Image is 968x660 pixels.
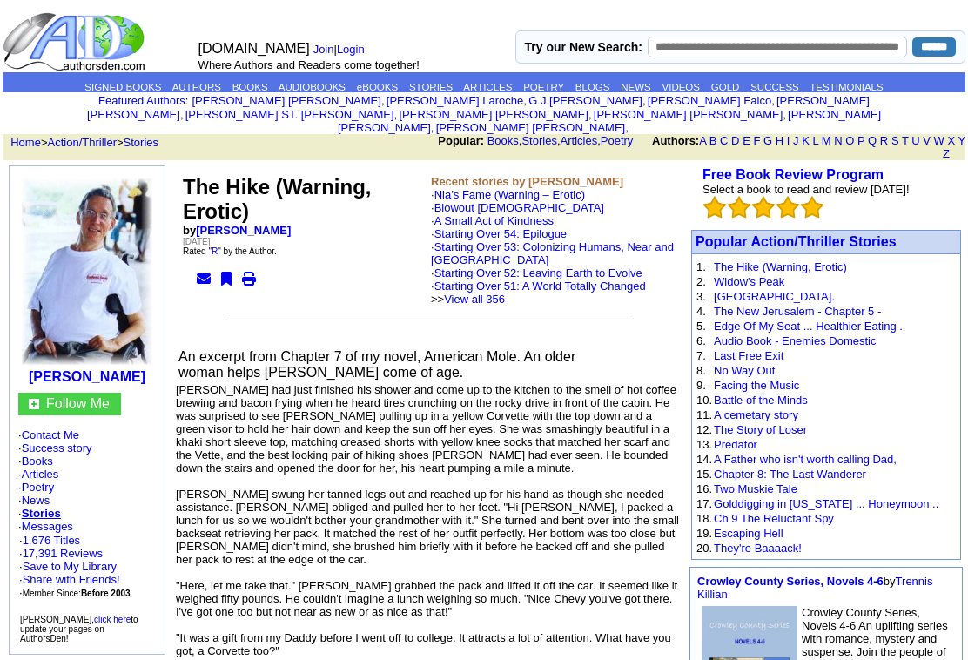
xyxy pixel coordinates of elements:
img: bigemptystars.png [728,196,750,219]
a: Nia’s Fame (Warning – Erotic) [434,188,585,201]
a: A cemetary story [714,408,798,421]
font: 18. [696,512,712,525]
a: U [911,134,919,147]
a: Save to My Library [23,560,117,573]
font: by [697,575,932,601]
font: · [18,520,73,533]
a: Free Book Review Program [702,167,884,182]
a: [PERSON_NAME] [PERSON_NAME] [192,94,380,107]
a: Chapter 8: The Last Wanderer [714,468,866,481]
font: , , , [438,134,965,160]
a: S [891,134,899,147]
font: [PERSON_NAME], to update your pages on AuthorsDen! [20,615,138,643]
font: 15. [696,468,712,481]
font: i [184,111,185,120]
a: Books [22,455,53,468]
a: Starting Over 52: Leaving Earth to Evolve [434,266,642,279]
font: Popular Action/Thriller Stories [696,234,897,249]
a: [GEOGRAPHIC_DATA]. [714,290,835,303]
b: by [183,224,291,237]
font: 10. [696,394,712,407]
img: bigemptystars.png [801,196,823,219]
a: G J [PERSON_NAME] [528,94,642,107]
a: Golddigging in [US_STATE] ... Honeymoon .. [714,497,938,510]
font: 7. [696,349,706,362]
a: Predator [714,438,757,451]
font: i [385,97,387,106]
font: i [629,124,630,133]
a: [PERSON_NAME] [PERSON_NAME] [87,94,870,121]
a: O [845,134,854,147]
a: View all 356 [444,293,505,306]
a: M [822,134,831,147]
a: Facing the Music [714,379,799,392]
a: Starting Over 53: Colonizing Humans, Near and [GEOGRAPHIC_DATA] [431,240,674,266]
a: 1,676 Titles [23,534,81,547]
a: POETRY [523,82,564,92]
a: The Hike (Warning, Erotic) [714,260,847,273]
font: Select a book to read and review [DATE]! [702,183,910,196]
font: Rated " " by the Author. [183,246,277,256]
a: AUTHORS [172,82,221,92]
font: Where Authors and Readers come together! [198,58,420,71]
a: A [699,134,706,147]
a: Follow Me [46,396,110,411]
font: [DATE] [183,237,210,246]
a: Messages [22,520,73,533]
a: T [902,134,909,147]
font: · [431,240,674,306]
a: N [834,134,842,147]
a: BLOGS [575,82,610,92]
a: [PERSON_NAME] [PERSON_NAME] [399,108,588,121]
font: 8. [696,364,706,377]
a: Share with Friends! [23,573,120,586]
a: They're Baaaack! [714,542,802,555]
b: Recent stories by [PERSON_NAME] [431,175,623,188]
a: Contact Me [22,428,79,441]
a: click here [94,615,131,624]
a: Articles [561,134,598,147]
font: i [592,111,594,120]
a: G [763,134,772,147]
a: eBOOKS [357,82,398,92]
a: B [709,134,717,147]
a: C [720,134,728,147]
img: bigemptystars.png [752,196,775,219]
a: Stories [22,507,61,520]
a: Crowley County Series, Novels 4-6 [697,575,884,588]
a: Edge Of My Seat ... Healthier Eating . [714,320,903,333]
a: Trennis Killian [697,575,932,601]
a: [PERSON_NAME] Falco [648,94,771,107]
a: K [802,134,810,147]
font: i [397,111,399,120]
font: The Hike (Warning, Erotic) [183,175,371,223]
a: Success story [22,441,92,455]
a: Poetry [22,481,55,494]
b: Popular: [438,134,484,147]
a: SIGNED BOOKS [84,82,161,92]
a: VIDEOS [662,82,700,92]
b: [PERSON_NAME] [29,369,145,384]
img: gc.jpg [29,399,39,409]
font: · · [19,534,131,599]
a: Escaping Hell [714,527,783,540]
a: I [787,134,790,147]
font: 16. [696,482,712,495]
a: Last Free Exit [714,349,783,362]
a: 17,391 Reviews [23,547,104,560]
font: 14. [696,453,712,466]
a: Stories [124,136,158,149]
font: i [786,111,788,120]
a: [PERSON_NAME] [196,224,291,237]
font: · [431,188,674,306]
font: 12. [696,423,712,436]
a: Y [958,134,965,147]
font: i [775,97,776,106]
a: Q [868,134,877,147]
font: 1. [696,260,706,273]
a: The New Jerusalem - Chapter 5 - [714,305,881,318]
a: F [753,134,760,147]
font: : [98,94,188,107]
a: Home [10,136,41,149]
